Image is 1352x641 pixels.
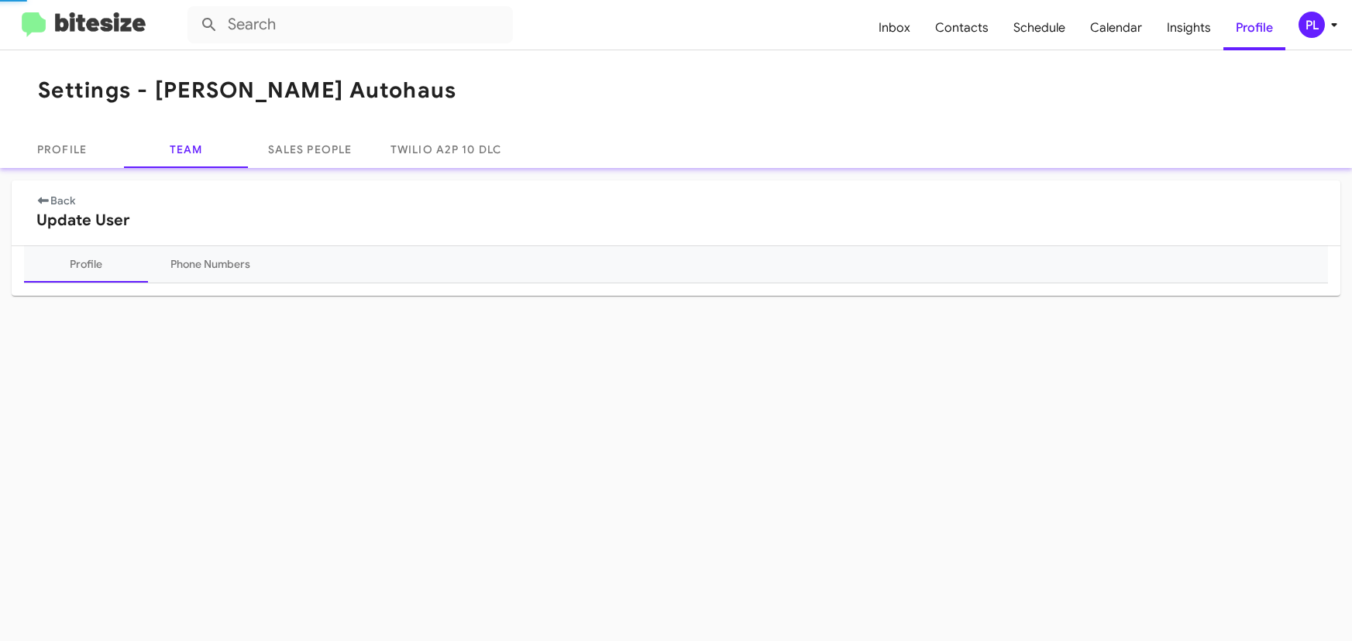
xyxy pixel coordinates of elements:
button: PL [1285,12,1335,38]
h1: Settings - [PERSON_NAME] Autohaus [38,78,456,103]
a: Twilio A2P 10 DLC [372,131,520,168]
div: Phone Numbers [170,256,250,272]
a: Back [36,194,75,207]
a: Profile [1223,5,1285,50]
div: PL [1299,12,1325,38]
input: Search [187,6,513,43]
a: Calendar [1078,5,1154,50]
div: Profile [70,256,102,272]
a: Inbox [866,5,923,50]
a: Insights [1154,5,1223,50]
a: Sales People [248,131,372,168]
h2: Update User [36,208,1316,233]
a: Schedule [1001,5,1078,50]
a: Team [124,131,248,168]
a: Contacts [923,5,1001,50]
